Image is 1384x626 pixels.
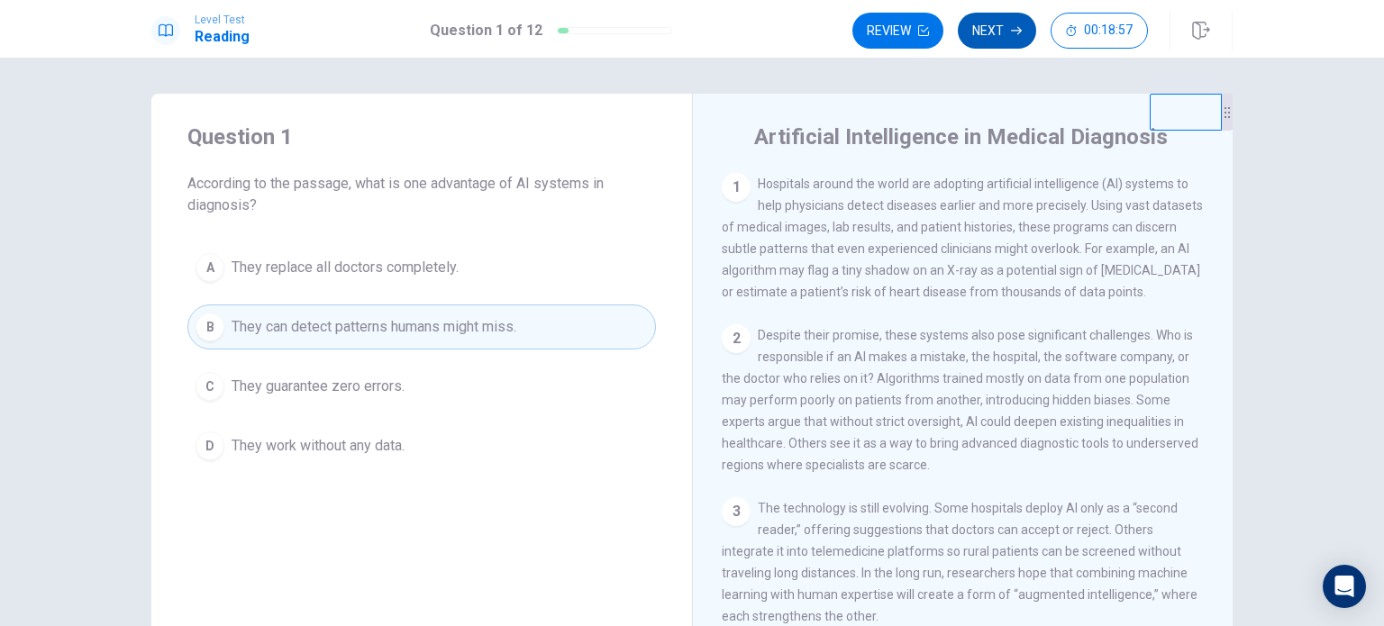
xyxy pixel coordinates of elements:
h1: Question 1 of 12 [430,20,542,41]
span: Level Test [195,14,250,26]
button: DThey work without any data. [187,423,656,468]
div: 2 [722,324,751,353]
span: They work without any data. [232,435,405,457]
h1: Reading [195,26,250,48]
div: C [196,372,224,401]
span: Despite their promise, these systems also pose significant challenges. Who is responsible if an A... [722,328,1198,472]
button: Next [958,13,1036,49]
span: They guarantee zero errors. [232,376,405,397]
button: Review [852,13,943,49]
h4: Question 1 [187,122,656,151]
span: According to the passage, what is one advantage of AI systems in diagnosis? [187,173,656,216]
span: They can detect patterns humans might miss. [232,316,516,338]
span: The technology is still evolving. Some hospitals deploy AI only as a “second reader,” offering su... [722,501,1197,623]
button: AThey replace all doctors completely. [187,245,656,290]
div: 1 [722,173,751,202]
button: 00:18:57 [1051,13,1148,49]
span: They replace all doctors completely. [232,257,459,278]
div: Open Intercom Messenger [1323,565,1366,608]
button: CThey guarantee zero errors. [187,364,656,409]
span: Hospitals around the world are adopting artificial intelligence (AI) systems to help physicians d... [722,177,1203,299]
button: BThey can detect patterns humans might miss. [187,304,656,349]
span: 00:18:57 [1084,23,1133,38]
h4: Artificial Intelligence in Medical Diagnosis [754,122,1168,151]
div: A [196,253,224,282]
div: 3 [722,497,751,526]
div: D [196,431,224,460]
div: B [196,313,224,341]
